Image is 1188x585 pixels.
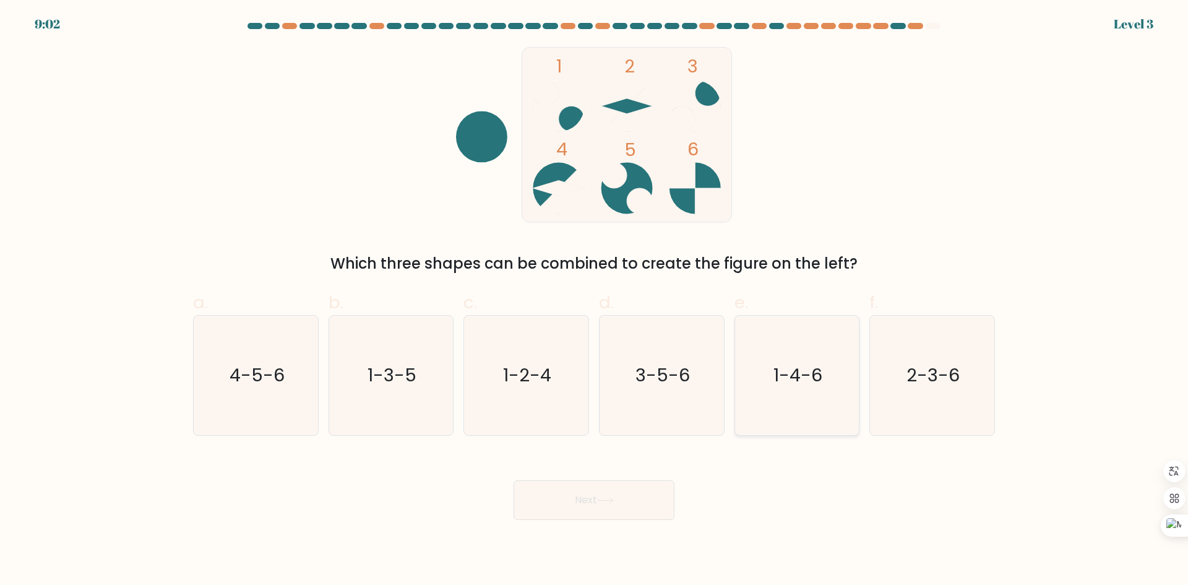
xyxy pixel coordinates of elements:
[1114,15,1153,33] div: Level 3
[869,290,878,314] span: f.
[329,290,343,314] span: b.
[556,137,567,162] tspan: 4
[624,137,636,162] tspan: 5
[463,290,477,314] span: c.
[200,253,988,275] div: Which three shapes can be combined to create the figure on the left?
[368,363,416,388] text: 1-3-5
[687,137,699,162] tspan: 6
[230,363,285,388] text: 4-5-6
[907,363,960,388] text: 2-3-6
[193,290,208,314] span: a.
[35,15,60,33] div: 9:02
[687,54,698,79] tspan: 3
[504,363,552,388] text: 1-2-4
[734,290,748,314] span: e.
[635,363,690,388] text: 3-5-6
[556,54,562,79] tspan: 1
[773,363,822,388] text: 1-4-6
[624,54,635,79] tspan: 2
[514,480,674,520] button: Next
[599,290,614,314] span: d.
